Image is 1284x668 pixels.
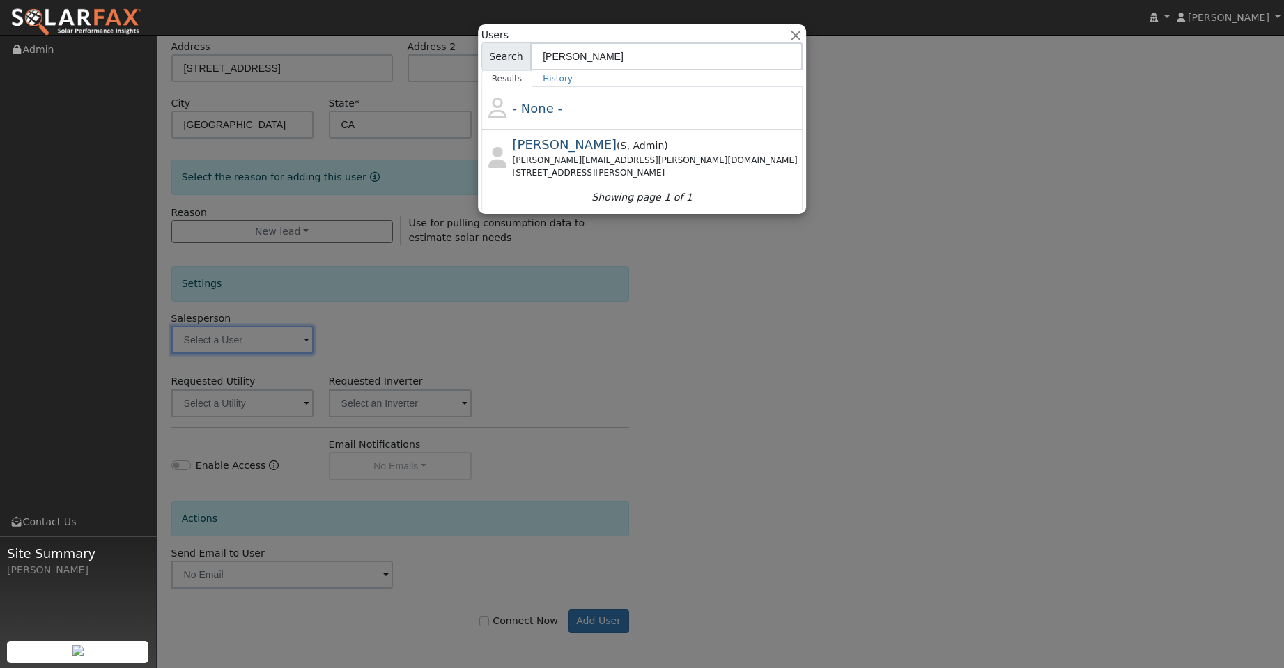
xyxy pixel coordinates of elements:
img: retrieve [72,645,84,656]
img: SolarFax [10,8,141,37]
span: [PERSON_NAME] [1188,12,1269,23]
span: Search [481,42,531,70]
span: Users [481,28,509,42]
span: Site Summary [7,544,149,563]
a: Results [481,70,533,87]
a: History [532,70,583,87]
div: [PERSON_NAME] [7,563,149,577]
